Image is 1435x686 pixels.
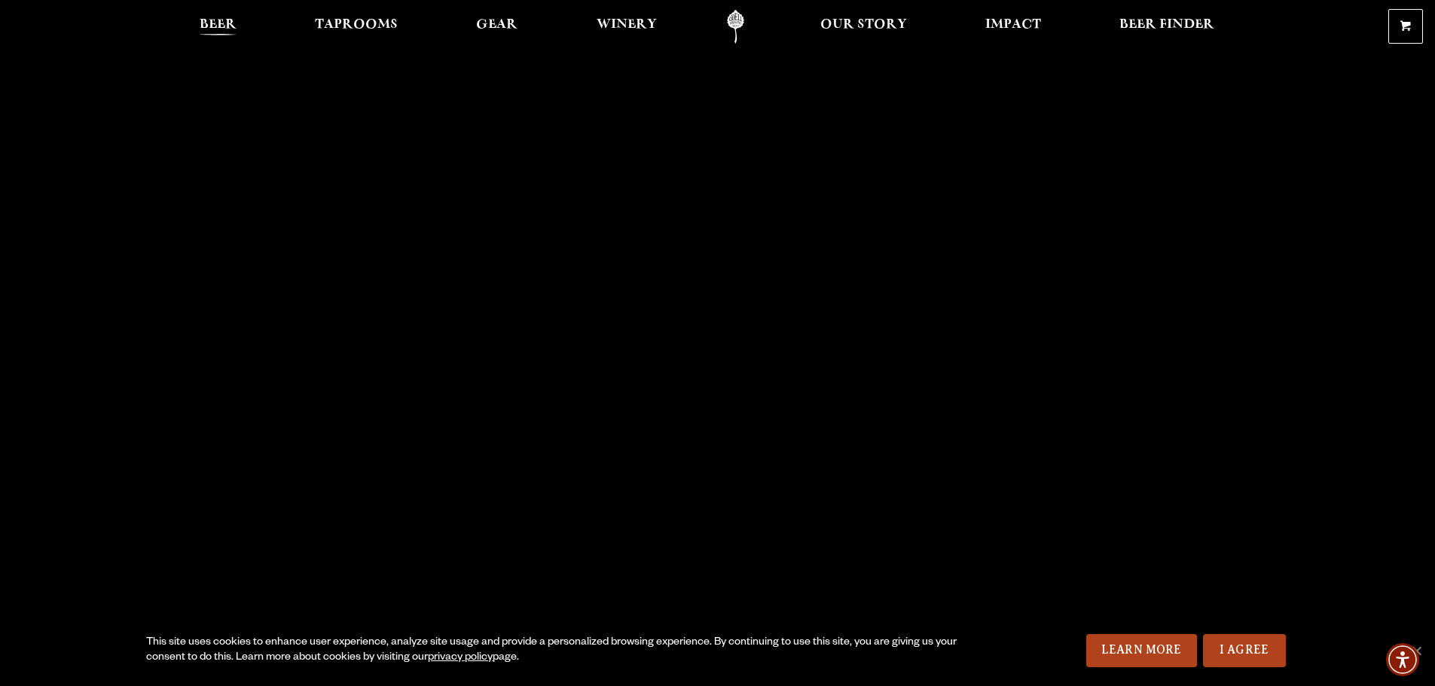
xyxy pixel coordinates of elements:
span: Winery [597,19,657,31]
span: Beer Finder [1119,19,1214,31]
a: I Agree [1203,634,1286,667]
a: Beer [190,10,246,44]
span: Beer [200,19,237,31]
div: Accessibility Menu [1386,643,1419,676]
a: Odell Home [707,10,764,44]
a: Our Story [811,10,917,44]
div: This site uses cookies to enhance user experience, analyze site usage and provide a personalized ... [146,636,962,666]
a: Impact [975,10,1051,44]
a: Winery [587,10,667,44]
a: privacy policy [428,652,493,664]
a: Beer Finder [1110,10,1224,44]
a: Gear [466,10,527,44]
a: Taprooms [305,10,408,44]
span: Taprooms [315,19,398,31]
a: Learn More [1086,634,1197,667]
span: Our Story [820,19,907,31]
span: Impact [985,19,1041,31]
span: Gear [476,19,518,31]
